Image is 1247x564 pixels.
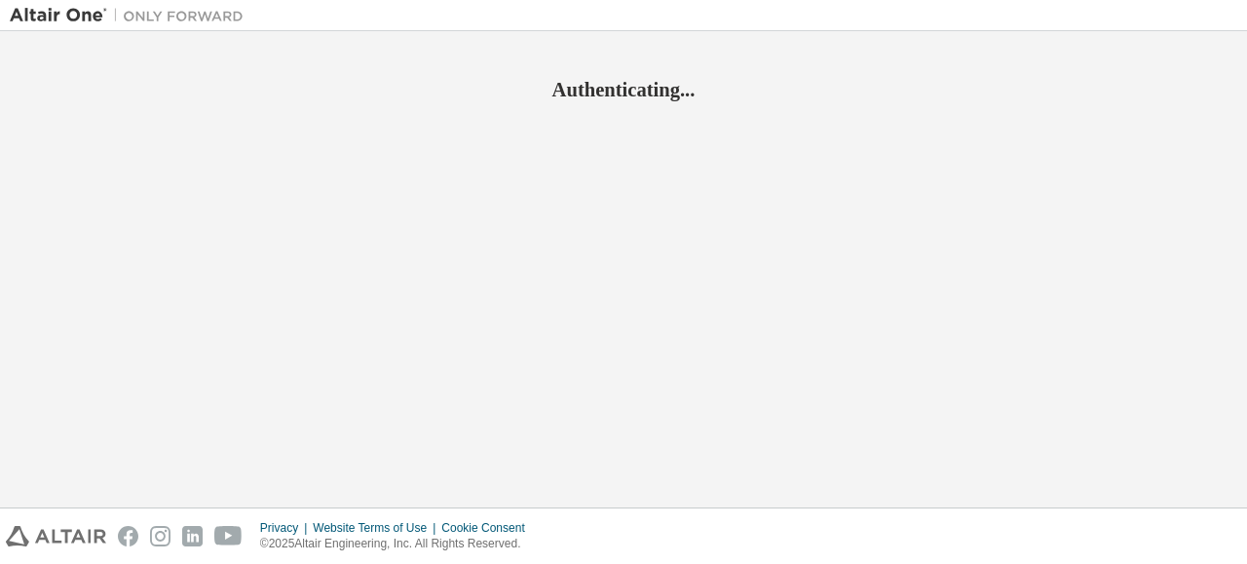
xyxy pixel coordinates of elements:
p: © 2025 Altair Engineering, Inc. All Rights Reserved. [260,536,537,552]
img: facebook.svg [118,526,138,546]
div: Cookie Consent [441,520,536,536]
div: Website Terms of Use [313,520,441,536]
h2: Authenticating... [10,77,1237,102]
img: Altair One [10,6,253,25]
div: Privacy [260,520,313,536]
img: youtube.svg [214,526,243,546]
img: instagram.svg [150,526,170,546]
img: linkedin.svg [182,526,203,546]
img: altair_logo.svg [6,526,106,546]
